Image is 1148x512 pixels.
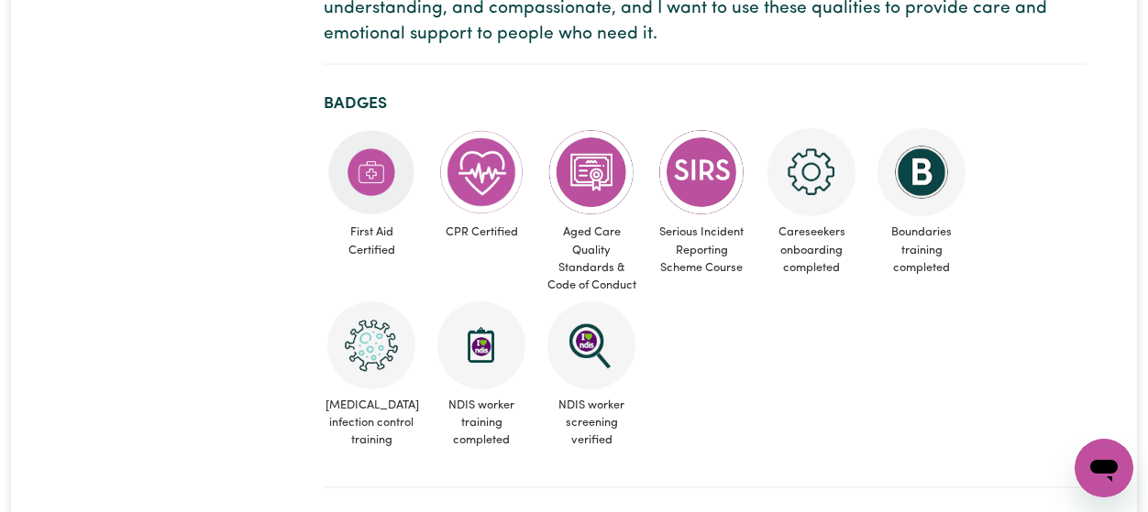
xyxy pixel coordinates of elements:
[434,216,529,248] span: CPR Certified
[547,301,635,389] img: NDIS Worker Screening Verified
[547,128,635,216] img: CS Academy: Aged Care Quality Standards & Code of Conduct course completed
[437,128,525,216] img: Care and support worker has completed CPR Certification
[434,389,529,457] span: NDIS worker training completed
[324,94,1086,114] h2: Badges
[1075,439,1133,497] iframe: Button to launch messaging window, conversation in progress
[767,128,855,216] img: CS Academy: Careseekers Onboarding course completed
[324,389,419,457] span: [MEDICAL_DATA] infection control training
[874,216,969,284] span: Boundaries training completed
[657,128,745,216] img: CS Academy: Serious Incident Reporting Scheme course completed
[327,301,415,389] img: CS Academy: COVID-19 Infection Control Training course completed
[324,216,419,266] span: First Aid Certified
[544,389,639,457] span: NDIS worker screening verified
[764,216,859,284] span: Careseekers onboarding completed
[327,128,415,216] img: Care and support worker has completed First Aid Certification
[878,128,966,216] img: CS Academy: Boundaries in care and support work course completed
[437,301,525,389] img: CS Academy: Introduction to NDIS Worker Training course completed
[654,216,749,284] span: Serious Incident Reporting Scheme Course
[544,216,639,301] span: Aged Care Quality Standards & Code of Conduct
